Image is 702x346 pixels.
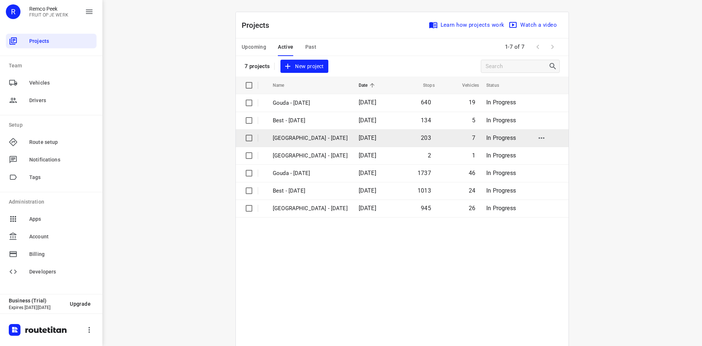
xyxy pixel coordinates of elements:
span: Developers [29,268,94,276]
div: Notifications [6,152,97,167]
span: 26 [469,205,475,212]
span: [DATE] [359,205,376,212]
div: Drivers [6,93,97,108]
span: Tags [29,174,94,181]
span: 1737 [418,170,431,176]
span: Upcoming [242,42,266,52]
span: Past [305,42,317,52]
span: Active [278,42,293,52]
span: Billing [29,250,94,258]
div: Search [548,62,559,71]
p: [GEOGRAPHIC_DATA] - [DATE] [273,152,348,160]
span: Vehicles [29,79,94,87]
p: Team [9,62,97,70]
span: Date [359,81,377,90]
span: 1013 [418,187,431,194]
span: Drivers [29,97,94,104]
span: New project [285,62,324,71]
div: Billing [6,247,97,261]
button: New project [280,60,328,73]
span: [DATE] [359,117,376,124]
span: In Progress [486,187,516,194]
p: [GEOGRAPHIC_DATA] - [DATE] [273,134,348,142]
span: Account [29,233,94,241]
span: 46 [469,170,475,176]
span: 5 [472,117,475,124]
p: Administration [9,198,97,206]
span: Previous Page [531,40,545,54]
span: [DATE] [359,187,376,194]
p: Business (Trial) [9,298,64,304]
div: Projects [6,34,97,48]
span: Notifications [29,156,94,164]
span: 945 [421,205,431,212]
p: Projects [242,20,275,31]
span: Vehicles [453,81,479,90]
span: 19 [469,99,475,106]
span: 640 [421,99,431,106]
div: Tags [6,170,97,185]
div: Apps [6,212,97,226]
div: Account [6,229,97,244]
p: Expires [DATE][DATE] [9,305,64,310]
div: Vehicles [6,75,97,90]
p: 7 projects [245,63,270,70]
span: Apps [29,215,94,223]
p: Gouda - [DATE] [273,99,348,107]
p: Best - Wednesday [273,187,348,195]
span: In Progress [486,117,516,124]
span: Name [273,81,294,90]
span: Status [486,81,509,90]
p: Remco Peek [29,6,68,12]
span: In Progress [486,170,516,176]
p: Best - [DATE] [273,116,348,125]
p: Gouda - [DATE] [273,169,348,178]
span: In Progress [486,134,516,141]
span: 2 [428,152,431,159]
span: 7 [472,134,475,141]
span: In Progress [486,152,516,159]
span: Route setup [29,138,94,146]
span: Stops [414,81,435,90]
span: In Progress [486,205,516,212]
span: 134 [421,117,431,124]
div: Developers [6,264,97,279]
p: FRUIT OP JE WERK [29,12,68,18]
p: Setup [9,121,97,129]
button: Upgrade [64,297,97,310]
span: 24 [469,187,475,194]
span: [DATE] [359,170,376,176]
span: Projects [29,37,94,45]
span: Next Page [545,40,560,54]
span: 1 [472,152,475,159]
span: 1-7 of 7 [502,39,528,55]
input: Search projects [486,61,548,72]
span: [DATE] [359,152,376,159]
span: 203 [421,134,431,141]
span: In Progress [486,99,516,106]
div: R [6,4,20,19]
p: Zwolle - Wednesday [273,204,348,213]
span: [DATE] [359,134,376,141]
span: Upgrade [70,301,91,307]
span: [DATE] [359,99,376,106]
div: Route setup [6,135,97,149]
